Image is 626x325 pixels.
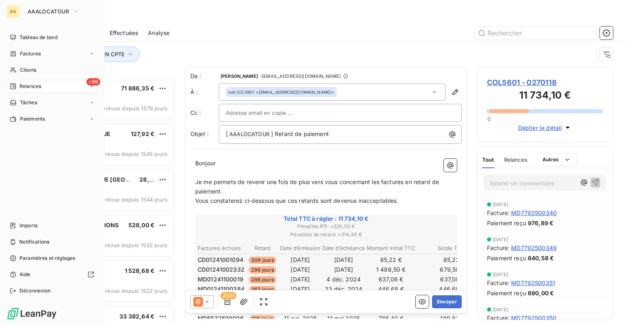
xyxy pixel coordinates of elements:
[598,297,618,317] iframe: Intercom live chat
[487,314,509,322] span: Facture :
[190,130,209,137] span: Objet :
[101,196,168,203] span: prévue depuis 1544 jours
[322,265,366,274] td: [DATE]
[220,292,236,299] span: 21/21
[196,215,456,223] span: Total TTC à régler : 11 734,10 €
[366,255,416,264] td: 85,22 €
[195,178,441,195] span: Je me permets de revenir une fois de plus vers vous concernant les factures en retard de paiement.
[20,99,37,106] span: Tâches
[271,130,329,137] span: ] Retard de paiement
[487,254,526,262] span: Paiement reçu
[20,115,45,123] span: Paiements
[260,74,341,79] span: - [EMAIL_ADDRESS][DOMAIN_NAME]
[196,223,456,230] span: Pénalités IFR : + 320,00 €
[280,285,321,294] td: [DATE]
[474,26,597,40] input: Rechercher
[493,237,508,242] span: [DATE]
[131,130,154,137] span: 127,92 €
[493,202,508,207] span: [DATE]
[198,314,244,323] span: MD5832500006
[228,89,334,95] div: <[EMAIL_ADDRESS][DOMAIN_NAME]>
[20,66,36,74] span: Clients
[366,244,416,253] th: Montant initial TTC
[280,255,321,264] td: [DATE]
[366,265,416,274] td: 1 486,50 €
[195,197,399,204] span: Vous constaterez ci-dessous que ces retards sont devenus inacceptables.
[511,279,555,287] span: MD7792500351
[322,285,366,294] td: 23 déc. 2024
[528,254,554,262] span: 640,58 €
[280,275,321,284] td: [DATE]
[417,314,465,323] td: 199,62 €
[249,266,276,274] span: 296 jours
[487,289,526,297] span: Paiement reçu
[148,29,170,37] span: Analyse
[487,244,509,252] span: Facture :
[7,5,20,18] div: AA
[511,209,557,217] span: MD7792500340
[121,85,154,92] span: 71 886,35 €
[101,242,168,248] span: prévue depuis 1532 jours
[487,209,509,217] span: Facture :
[482,156,494,163] span: Tout
[417,265,465,274] td: 679,50 €
[110,29,139,37] span: Effectuées
[504,156,527,163] span: Relances
[417,244,465,253] th: Solde TTC
[226,107,313,119] input: Adresse email en copie ...
[220,74,258,79] span: [PERSON_NAME]
[19,238,49,246] span: Notifications
[20,222,37,229] span: Imports
[280,244,321,253] th: Date d’émission
[528,289,554,297] span: 690,00 €
[28,8,69,15] span: AAALOCATOUR
[190,109,219,117] label: Cc :
[493,307,508,312] span: [DATE]
[487,219,526,227] span: Paiement reçu
[280,265,321,274] td: [DATE]
[366,314,416,323] td: 785,40 €
[190,72,219,80] span: De :
[128,222,154,228] span: 528,00 €
[528,219,553,227] span: 976,89 €
[518,123,562,132] span: Déplier le détail
[249,315,276,323] span: 128 jours
[487,279,509,287] span: Facture :
[20,34,57,41] span: Tableau de bord
[190,88,219,96] label: À :
[198,275,243,283] span: MD01241100019
[196,231,456,238] span: Pénalités de retard : + 314,44 €
[7,307,57,320] img: Logo LeanPay
[101,288,168,294] span: prévue depuis 1522 jours
[537,153,577,166] button: Autres
[487,116,491,122] span: 0
[249,276,276,283] span: 286 jours
[197,244,245,253] th: Factures échues
[86,78,100,86] span: +99
[139,176,162,183] span: 28,20 €
[366,275,416,284] td: 637,08 €
[119,313,154,320] span: 33 382,64 €
[198,256,243,264] span: CD01241001094
[487,77,603,88] span: COL5601 - 0270118
[228,130,271,139] span: AAALOCATOUR
[487,88,603,104] h3: 11 734,10 €
[493,272,508,277] span: [DATE]
[198,285,245,293] span: MD01241100384
[417,275,465,284] td: 637,08 €
[228,89,254,95] span: null COL5601
[366,285,416,294] td: 446,68 €
[20,271,31,278] span: Aide
[246,244,279,253] th: Retard
[39,80,175,325] div: grid
[20,50,41,57] span: Factures
[20,83,41,90] span: Relances
[417,285,465,294] td: 446,68 €
[322,314,366,323] td: 11 mai 2025
[20,255,75,262] span: Paramètres et réglages
[280,314,321,323] td: 11 avr. 2025
[322,244,366,253] th: Date d’échéance
[101,151,168,157] span: prévue depuis 1545 jours
[322,255,366,264] td: [DATE]
[511,314,556,322] span: MD7792500350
